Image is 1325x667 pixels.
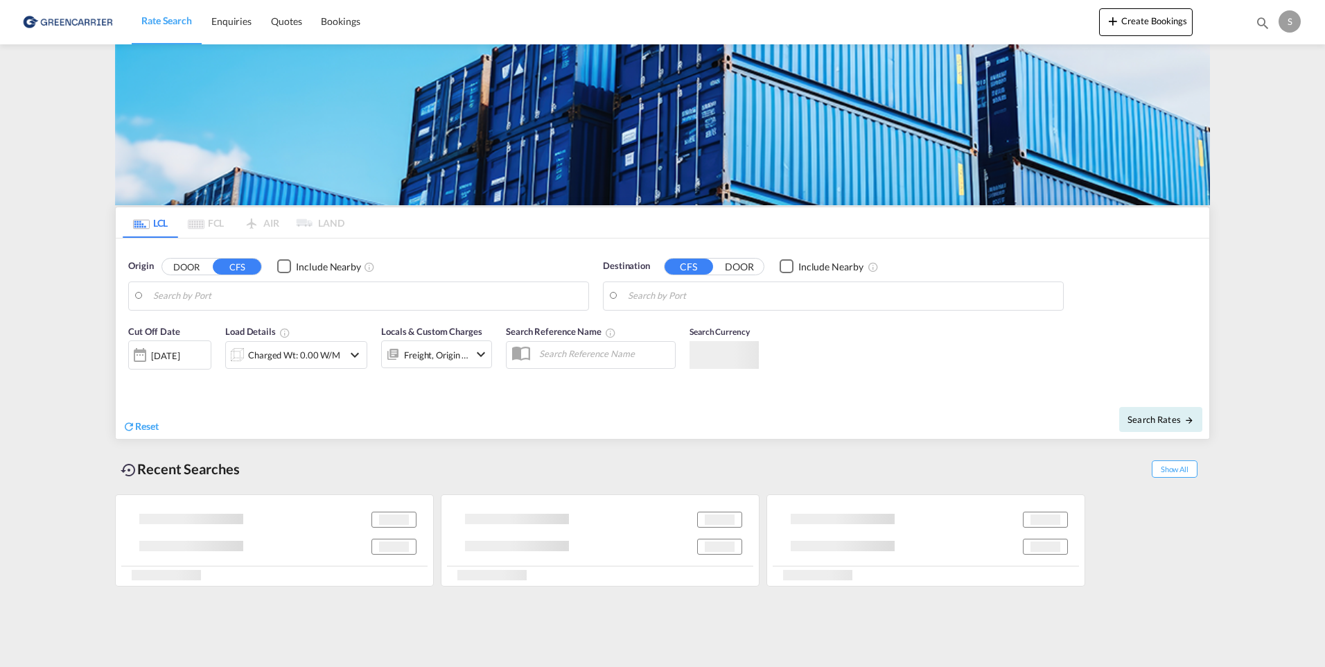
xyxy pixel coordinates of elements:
[123,419,159,435] div: icon-refreshReset
[665,259,713,275] button: CFS
[296,260,361,274] div: Include Nearby
[628,286,1056,306] input: Search by Port
[21,6,114,37] img: e39c37208afe11efa9cb1d7a6ea7d6f5.png
[404,345,469,365] div: Freight Origin Destination
[532,343,675,364] input: Search Reference Name
[123,207,344,238] md-pagination-wrapper: Use the left and right arrow keys to navigate between tabs
[128,326,180,337] span: Cut Off Date
[1105,12,1121,29] md-icon: icon-plus 400-fg
[1279,10,1301,33] div: S
[1119,407,1202,432] button: Search Ratesicon-arrow-right
[121,462,137,478] md-icon: icon-backup-restore
[364,261,375,272] md-icon: Unchecked: Ignores neighbouring ports when fetching rates.Checked : Includes neighbouring ports w...
[128,368,139,387] md-datepicker: Select
[141,15,192,26] span: Rate Search
[473,346,489,363] md-icon: icon-chevron-down
[225,326,290,337] span: Load Details
[151,349,179,362] div: [DATE]
[1127,414,1194,425] span: Search Rates
[605,327,616,338] md-icon: Your search will be saved by the below given name
[780,259,863,274] md-checkbox: Checkbox No Ink
[135,420,159,432] span: Reset
[690,327,750,337] span: Search Currency
[1255,15,1270,36] div: icon-magnify
[162,259,211,275] button: DOOR
[798,260,863,274] div: Include Nearby
[271,15,301,27] span: Quotes
[248,345,340,365] div: Charged Wt: 0.00 W/M
[211,15,252,27] span: Enquiries
[123,207,178,238] md-tab-item: LCL
[381,340,492,368] div: Freight Origin Destinationicon-chevron-down
[213,259,261,275] button: CFS
[346,347,363,363] md-icon: icon-chevron-down
[277,259,361,274] md-checkbox: Checkbox No Ink
[1255,15,1270,31] md-icon: icon-magnify
[115,453,245,485] div: Recent Searches
[603,259,650,273] span: Destination
[128,340,211,370] div: [DATE]
[381,326,482,337] span: Locals & Custom Charges
[153,286,581,306] input: Search by Port
[1152,460,1197,478] span: Show All
[116,239,1209,439] div: Origin DOOR CFS Checkbox No InkUnchecked: Ignores neighbouring ports when fetching rates.Checked ...
[128,259,153,273] span: Origin
[506,326,616,337] span: Search Reference Name
[115,44,1210,205] img: GreenCarrierFCL_LCL.png
[321,15,360,27] span: Bookings
[123,420,135,433] md-icon: icon-refresh
[225,341,367,369] div: Charged Wt: 0.00 W/Micon-chevron-down
[868,261,879,272] md-icon: Unchecked: Ignores neighbouring ports when fetching rates.Checked : Includes neighbouring ports w...
[715,259,764,275] button: DOOR
[279,327,290,338] md-icon: Chargeable Weight
[1099,8,1193,36] button: icon-plus 400-fgCreate Bookings
[1184,415,1194,425] md-icon: icon-arrow-right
